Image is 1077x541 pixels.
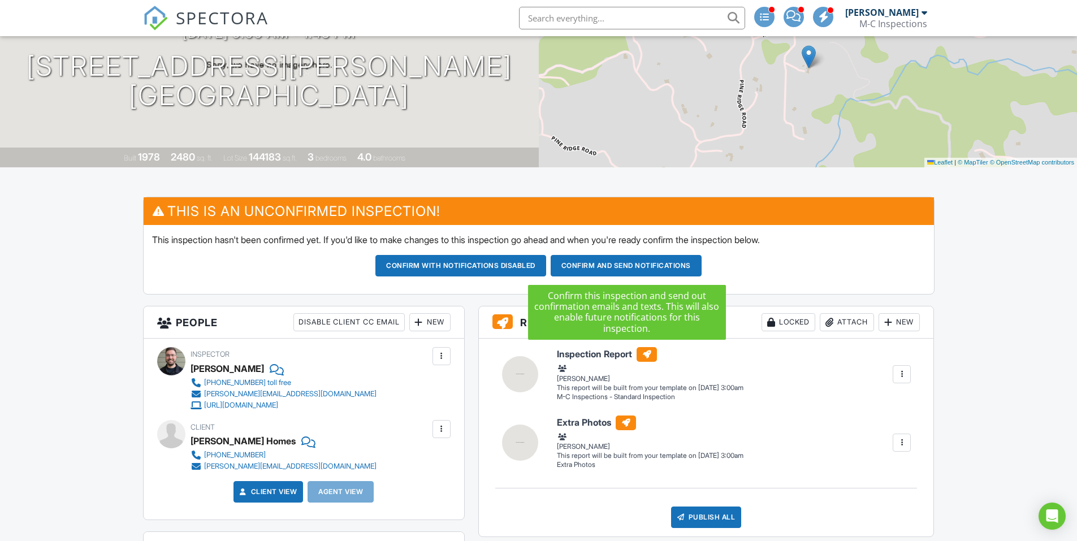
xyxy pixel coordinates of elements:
div: This report will be built from your template on [DATE] 3:00am [557,383,743,392]
div: Open Intercom Messenger [1039,503,1066,530]
div: 4.0 [357,151,371,163]
div: 1978 [138,151,160,163]
a: [URL][DOMAIN_NAME] [191,400,377,411]
a: Client View [237,486,297,497]
button: Confirm with notifications disabled [375,255,546,276]
img: Marker [802,45,816,68]
div: M-C Inspections [859,18,927,29]
div: [PERSON_NAME][EMAIL_ADDRESS][DOMAIN_NAME] [204,462,377,471]
div: [PERSON_NAME] [557,363,743,383]
div: New [409,313,451,331]
span: sq.ft. [283,154,297,162]
span: | [954,159,956,166]
img: The Best Home Inspection Software - Spectora [143,6,168,31]
p: This inspection hasn't been confirmed yet. If you'd like to make changes to this inspection go ah... [152,233,925,246]
h6: Extra Photos [557,416,743,430]
a: © OpenStreetMap contributors [990,159,1074,166]
a: [PERSON_NAME][EMAIL_ADDRESS][DOMAIN_NAME] [191,461,377,472]
div: [PERSON_NAME] [191,360,264,377]
div: 144183 [249,151,281,163]
div: M-C Inspections - Standard Inspection [557,392,743,402]
div: 3 [308,151,314,163]
div: Attach [820,313,874,331]
div: This report will be built from your template on [DATE] 3:00am [557,451,743,460]
div: Publish All [671,507,742,528]
div: [PERSON_NAME][EMAIL_ADDRESS][DOMAIN_NAME] [204,389,377,399]
a: [PHONE_NUMBER] [191,449,377,461]
input: Search everything... [519,7,745,29]
a: [PERSON_NAME][EMAIL_ADDRESS][DOMAIN_NAME] [191,388,377,400]
a: [PHONE_NUMBER] toll free [191,377,377,388]
span: Lot Size [223,154,247,162]
div: Disable Client CC Email [293,313,405,331]
h3: [DATE] 9:00 am - 1:45 pm [183,25,356,41]
div: [PHONE_NUMBER] [204,451,266,460]
div: [PHONE_NUMBER] toll free [204,378,291,387]
a: Leaflet [927,159,953,166]
div: [PERSON_NAME] [557,431,743,451]
span: sq. ft. [197,154,213,162]
div: New [879,313,920,331]
span: Inspector [191,350,230,358]
button: Confirm and send notifications [551,255,702,276]
span: Built [124,154,136,162]
h3: This is an Unconfirmed Inspection! [144,197,934,225]
div: 2480 [171,151,195,163]
div: Extra Photos [557,460,743,470]
div: [PERSON_NAME] [845,7,919,18]
h6: Inspection Report [557,347,743,362]
span: SPECTORA [176,6,269,29]
h3: People [144,306,464,339]
div: [PERSON_NAME] Homes [191,432,296,449]
div: Locked [762,313,815,331]
h1: [STREET_ADDRESS][PERSON_NAME] [GEOGRAPHIC_DATA] [27,51,512,111]
div: [URL][DOMAIN_NAME] [204,401,278,410]
h3: Reports [479,306,934,339]
span: bathrooms [373,154,405,162]
span: bedrooms [315,154,347,162]
a: SPECTORA [143,15,269,39]
a: © MapTiler [958,159,988,166]
span: Client [191,423,215,431]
